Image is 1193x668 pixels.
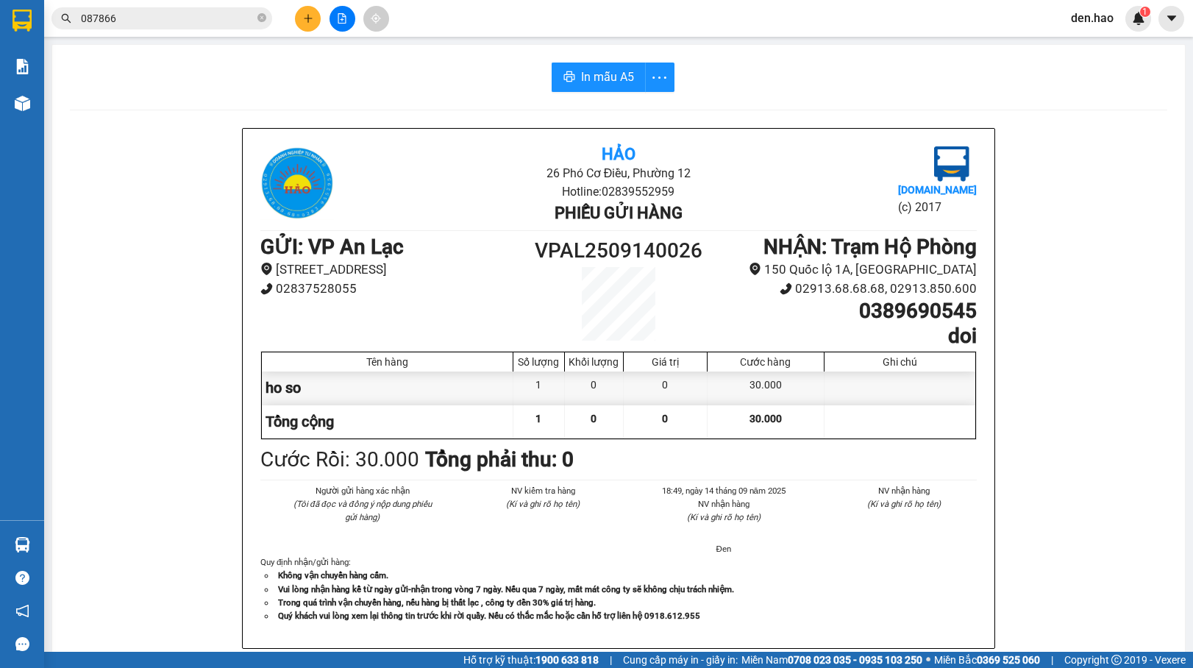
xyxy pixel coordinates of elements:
div: 1 [513,372,565,405]
div: Cước Rồi : 30.000 [260,444,419,476]
div: Quy định nhận/gửi hàng : [260,555,977,622]
li: Người gửi hàng xác nhận [290,484,435,497]
button: more [645,63,674,92]
div: 30.000 [708,372,825,405]
span: question-circle [15,571,29,585]
strong: Trong quá trình vận chuyển hàng, nếu hàng bị thất lạc , công ty đền 30% giá trị hàng. [278,597,596,608]
input: Tìm tên, số ĐT hoặc mã đơn [81,10,254,26]
li: 18:49, ngày 14 tháng 09 năm 2025 [651,484,797,497]
i: (Tôi đã đọc và đồng ý nộp dung phiếu gửi hàng) [293,499,432,522]
li: 150 Quốc lộ 1A, [GEOGRAPHIC_DATA] [708,260,977,280]
b: Hảo [602,145,635,163]
sup: 1 [1140,7,1150,17]
button: caret-down [1158,6,1184,32]
li: 02913.68.68.68, 02913.850.600 [708,279,977,299]
li: NV kiểm tra hàng [471,484,616,497]
span: printer [563,71,575,85]
div: Tên hàng [266,356,509,368]
b: Phiếu gửi hàng [555,204,683,222]
span: den.hao [1059,9,1125,27]
span: environment [260,263,273,275]
li: Hotline: 02839552959 [380,182,857,201]
span: Hỗ trợ kỹ thuật: [463,652,599,668]
span: 0 [591,413,596,424]
h1: VPAL2509140026 [529,235,708,267]
span: In mẫu A5 [581,68,634,86]
img: solution-icon [15,59,30,74]
span: copyright [1111,655,1122,665]
button: file-add [330,6,355,32]
b: [DOMAIN_NAME] [898,184,977,196]
b: NHẬN : Trạm Hộ Phòng [763,235,977,259]
div: 0 [565,372,624,405]
i: (Kí và ghi rõ họ tên) [506,499,580,509]
div: Ghi chú [828,356,972,368]
span: phone [780,283,792,295]
span: Cung cấp máy in - giấy in: [623,652,738,668]
button: printerIn mẫu A5 [552,63,646,92]
strong: Vui lòng nhận hàng kể từ ngày gửi-nhận trong vòng 7 ngày. Nếu qua 7 ngày, mất mát công ty sẽ khôn... [278,584,734,594]
span: phone [260,283,273,295]
img: icon-new-feature [1132,12,1145,25]
span: Tổng cộng [266,413,334,430]
li: 02837528055 [260,279,529,299]
li: NV nhận hàng [832,484,977,497]
span: aim [371,13,381,24]
i: (Kí và ghi rõ họ tên) [687,512,761,522]
li: (c) 2017 [898,198,977,216]
span: 1 [1142,7,1147,17]
span: 30.000 [749,413,782,424]
span: notification [15,604,29,618]
button: aim [363,6,389,32]
button: plus [295,6,321,32]
strong: 0708 023 035 - 0935 103 250 [788,654,922,666]
strong: 1900 633 818 [535,654,599,666]
h1: doi [708,324,977,349]
i: (Kí và ghi rõ họ tên) [867,499,941,509]
img: warehouse-icon [15,537,30,552]
span: | [610,652,612,668]
span: 0 [662,413,668,424]
img: logo.jpg [934,146,969,182]
span: message [15,637,29,651]
li: [STREET_ADDRESS] [260,260,529,280]
li: 26 Phó Cơ Điều, Phường 12 [380,164,857,182]
div: Khối lượng [569,356,619,368]
span: Miền Bắc [934,652,1040,668]
div: 0 [624,372,708,405]
span: Miền Nam [741,652,922,668]
img: warehouse-icon [15,96,30,111]
span: 1 [535,413,541,424]
span: ⚪️ [926,657,930,663]
div: Số lượng [517,356,560,368]
span: environment [749,263,761,275]
b: Tổng phải thu: 0 [425,447,574,472]
span: close-circle [257,12,266,26]
b: GỬI : VP An Lạc [260,235,404,259]
li: Đen [651,542,797,555]
span: close-circle [257,13,266,22]
span: caret-down [1165,12,1178,25]
img: logo.jpg [260,146,334,220]
strong: 0369 525 060 [977,654,1040,666]
strong: Quý khách vui lòng xem lại thông tin trước khi rời quầy. Nếu có thắc mắc hoặc cần hỗ trợ liên hệ ... [278,611,700,621]
span: search [61,13,71,24]
span: more [646,68,674,87]
div: ho so [262,372,513,405]
span: plus [303,13,313,24]
img: logo-vxr [13,10,32,32]
h1: 0389690545 [708,299,977,324]
div: Giá trị [627,356,703,368]
span: | [1051,652,1053,668]
li: NV nhận hàng [651,497,797,511]
strong: Không vận chuyển hàng cấm. [278,570,388,580]
div: Cước hàng [711,356,820,368]
span: file-add [337,13,347,24]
